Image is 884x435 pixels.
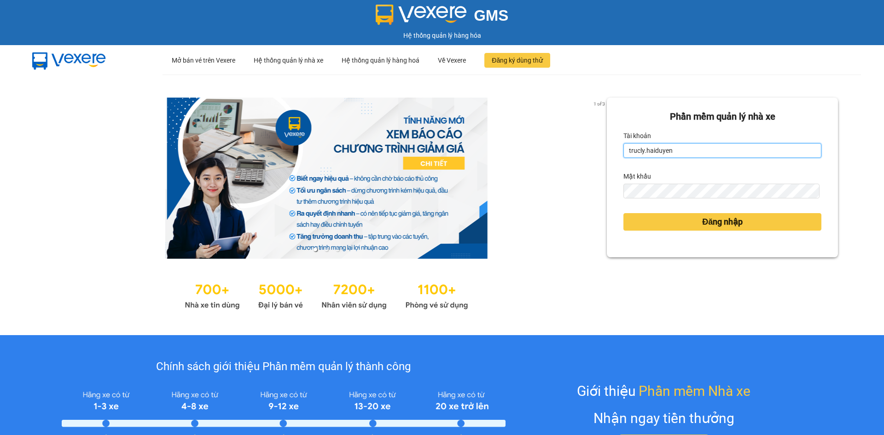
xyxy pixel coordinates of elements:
[438,46,466,75] div: Về Vexere
[623,143,821,158] input: Tài khoản
[376,14,509,21] a: GMS
[336,248,339,251] li: slide item 3
[623,169,651,184] label: Mật khẩu
[591,98,607,110] p: 1 of 3
[185,277,468,312] img: Statistics.png
[474,7,508,24] span: GMS
[23,45,115,75] img: mbUUG5Q.png
[623,184,819,198] input: Mật khẩu
[46,98,59,259] button: previous slide / item
[594,98,607,259] button: next slide / item
[484,53,550,68] button: Đăng ký dùng thử
[62,358,505,376] div: Chính sách giới thiệu Phần mềm quản lý thành công
[639,380,750,402] span: Phần mềm Nhà xe
[593,407,734,429] div: Nhận ngay tiền thưởng
[342,46,419,75] div: Hệ thống quản lý hàng hoá
[172,46,235,75] div: Mở bán vé trên Vexere
[2,30,882,41] div: Hệ thống quản lý hàng hóa
[623,110,821,124] div: Phần mềm quản lý nhà xe
[376,5,467,25] img: logo 2
[325,248,328,251] li: slide item 2
[623,213,821,231] button: Đăng nhập
[254,46,323,75] div: Hệ thống quản lý nhà xe
[702,215,743,228] span: Đăng nhập
[623,128,651,143] label: Tài khoản
[492,55,543,65] span: Đăng ký dùng thử
[314,248,317,251] li: slide item 1
[577,380,750,402] div: Giới thiệu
